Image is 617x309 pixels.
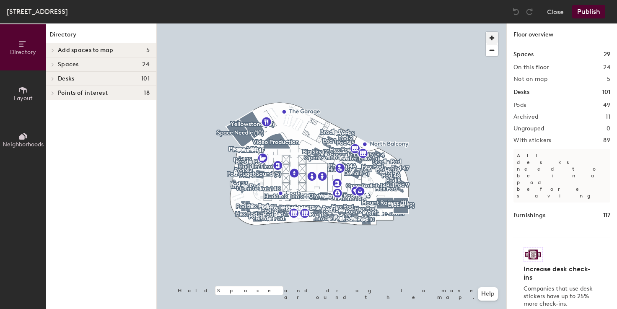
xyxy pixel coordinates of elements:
h2: Not on map [513,76,547,83]
h1: 29 [604,50,610,59]
span: 18 [144,90,150,96]
h1: 101 [602,88,610,97]
img: Redo [525,8,534,16]
span: Directory [10,49,36,56]
h2: 5 [607,76,610,83]
button: Close [547,5,564,18]
span: Layout [14,95,33,102]
img: Undo [512,8,520,16]
h2: 0 [607,125,610,132]
div: [STREET_ADDRESS] [7,6,68,17]
span: Points of interest [58,90,108,96]
h2: 49 [603,102,610,109]
h2: With stickers [513,137,552,144]
button: Publish [572,5,605,18]
h4: Increase desk check-ins [524,265,595,282]
h2: 24 [603,64,610,71]
h1: Directory [46,30,156,43]
span: Spaces [58,61,79,68]
span: Neighborhoods [3,141,44,148]
span: 101 [141,75,150,82]
h1: Floor overview [507,23,617,43]
button: Help [478,287,498,301]
span: Add spaces to map [58,47,114,54]
span: 5 [146,47,150,54]
h2: 89 [603,137,610,144]
h2: Ungrouped [513,125,544,132]
img: Sticker logo [524,247,543,262]
p: Companies that use desk stickers have up to 25% more check-ins. [524,285,595,308]
p: All desks need to be in a pod before saving [513,149,610,203]
h2: 11 [606,114,610,120]
span: 24 [142,61,150,68]
span: Desks [58,75,74,82]
h1: Spaces [513,50,534,59]
h2: Archived [513,114,538,120]
h1: Desks [513,88,529,97]
h1: 117 [603,211,610,220]
h2: Pods [513,102,526,109]
h1: Furnishings [513,211,545,220]
h2: On this floor [513,64,549,71]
